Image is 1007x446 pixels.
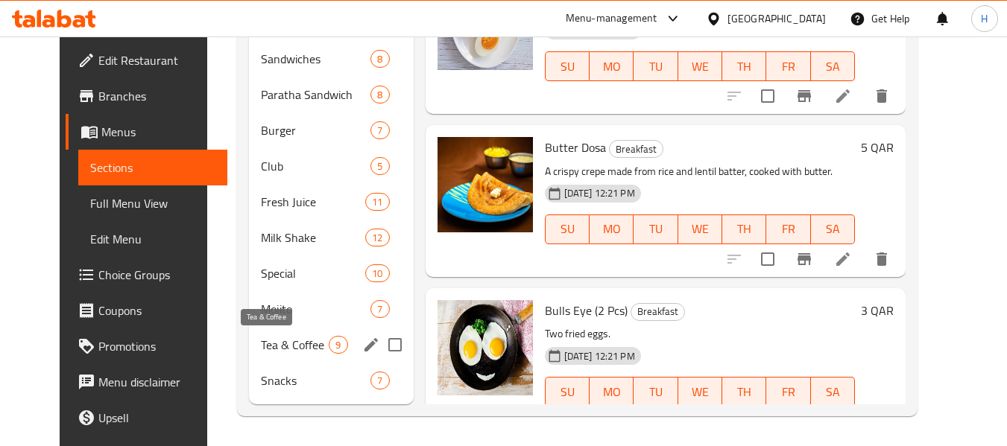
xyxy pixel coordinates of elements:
[678,377,722,407] button: WE
[371,52,388,66] span: 8
[590,377,634,407] button: MO
[772,381,804,403] span: FR
[249,220,413,255] div: Milk Shake12
[261,264,365,282] span: Special
[722,377,766,407] button: TH
[834,87,852,105] a: Edit menu item
[66,328,228,364] a: Promotions
[634,377,678,407] button: TU
[66,78,228,114] a: Branches
[438,137,533,232] img: Butter Dosa
[772,218,804,240] span: FR
[558,186,641,200] span: [DATE] 12:21 PM
[101,123,216,141] span: Menus
[786,404,822,439] button: Branch-specific-item
[552,56,584,77] span: SU
[78,221,228,257] a: Edit Menu
[261,229,365,246] span: Milk Shake
[817,381,849,403] span: SA
[98,373,216,391] span: Menu disclaimer
[545,51,590,81] button: SU
[596,381,628,403] span: MO
[864,241,900,277] button: delete
[596,56,628,77] span: MO
[766,214,810,244] button: FR
[752,80,783,112] span: Select to update
[366,267,388,281] span: 10
[727,10,826,27] div: [GEOGRAPHIC_DATA]
[249,363,413,398] div: Snacks7
[558,349,641,363] span: [DATE] 12:21 PM
[678,51,722,81] button: WE
[811,51,855,81] button: SA
[640,56,672,77] span: TU
[249,112,413,148] div: Burger7
[249,77,413,112] div: Paratha Sandwich8
[261,336,329,354] span: Tea & Coffee
[249,255,413,291] div: Special10
[545,377,590,407] button: SU
[728,218,760,240] span: TH
[634,214,678,244] button: TU
[370,86,389,103] div: items
[329,338,347,352] span: 9
[861,137,894,158] h6: 5 QAR
[817,56,849,77] span: SA
[249,184,413,220] div: Fresh Juice11
[545,136,606,159] span: Butter Dosa
[861,300,894,321] h6: 3 QAR
[249,41,413,77] div: Sandwiches8
[261,157,370,175] span: Club
[98,87,216,105] span: Branches
[684,218,716,240] span: WE
[371,124,388,138] span: 7
[728,56,760,77] span: TH
[722,51,766,81] button: TH
[722,214,766,244] button: TH
[249,148,413,184] div: Club5
[365,264,389,282] div: items
[786,241,822,277] button: Branch-specific-item
[261,372,370,389] div: Snacks
[98,337,216,355] span: Promotions
[590,51,634,81] button: MO
[261,300,370,318] div: Mojito
[371,159,388,173] span: 5
[684,381,716,403] span: WE
[834,250,852,268] a: Edit menu item
[817,218,849,240] span: SA
[610,141,663,158] span: Breakfast
[78,150,228,185] a: Sections
[640,218,672,240] span: TU
[98,302,216,319] span: Coupons
[728,381,760,403] span: TH
[371,302,388,316] span: 7
[66,42,228,78] a: Edit Restaurant
[545,214,590,244] button: SU
[261,121,370,139] span: Burger
[261,86,370,103] span: Paratha Sandwich
[640,381,672,403] span: TU
[98,51,216,69] span: Edit Restaurant
[370,50,389,68] div: items
[811,214,855,244] button: SA
[631,303,685,321] div: Breakfast
[545,325,856,343] p: Two fried eggs.
[811,377,855,407] button: SA
[371,374,388,388] span: 7
[66,114,228,150] a: Menus
[766,377,810,407] button: FR
[66,364,228,400] a: Menu disclaimer
[366,195,388,209] span: 11
[766,51,810,81] button: FR
[566,10,657,28] div: Menu-management
[370,372,389,389] div: items
[786,78,822,114] button: Branch-specific-item
[66,400,228,436] a: Upsell
[66,257,228,293] a: Choice Groups
[552,381,584,403] span: SU
[98,409,216,427] span: Upsell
